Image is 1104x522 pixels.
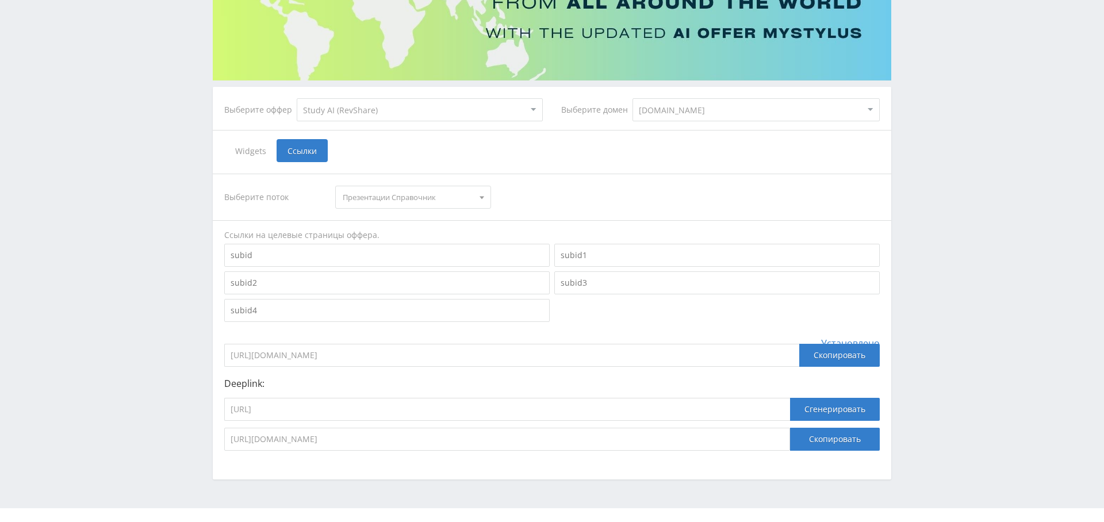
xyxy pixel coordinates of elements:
input: subid [224,244,550,267]
div: Выберите домен [561,105,632,114]
input: subid4 [224,299,550,322]
span: Установлено [821,338,880,348]
div: Ссылки на целевые страницы оффера. [224,229,880,241]
span: Презентации Справочник [343,186,473,208]
button: Скопировать [790,428,880,451]
div: Выберите оффер [224,105,297,114]
span: Widgets [224,139,277,162]
div: Выберите поток [224,186,324,209]
input: subid2 [224,271,550,294]
p: Deeplink: [224,378,880,389]
span: Ссылки [277,139,328,162]
button: Сгенерировать [790,398,880,421]
input: subid3 [554,271,880,294]
input: subid1 [554,244,880,267]
div: Скопировать [799,344,880,367]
